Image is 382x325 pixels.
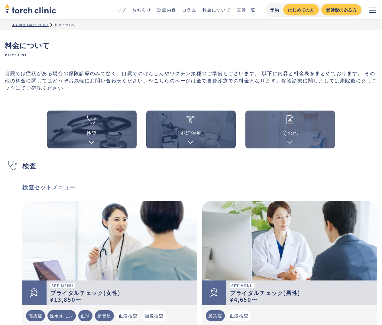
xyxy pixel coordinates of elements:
[5,4,56,15] a: home
[270,7,280,13] div: 予約
[5,53,377,57] span: Price list
[227,310,251,321] div: 血液検査
[230,283,254,288] div: Set Menu
[22,160,37,171] h2: 検査
[12,22,49,27] a: 不妊治療 torch clinic
[132,7,151,13] a: お知らせ
[5,69,377,91] p: 当院では症状がある場合の保険診療のみでなく、自費でのけんしんやワクチン接種のご準備もございます。 以下に内容と料金表をまとめております。 その他の料金に関してはどうぞお気軽にお問い合わせください...
[86,129,97,136] div: 検査
[22,182,377,191] h3: 検査セットメニュー
[283,4,319,15] a: はじめての方
[50,283,75,288] div: Set Menu
[55,22,76,27] div: 料金について
[182,7,196,13] a: コラム
[206,310,225,321] div: 感染症
[237,7,255,13] a: 医師一覧
[95,310,114,321] div: 超音波
[202,7,231,13] a: 料金について
[326,7,357,13] div: 受診歴のある方
[112,7,126,13] a: トップ
[146,111,236,148] a: 不妊治療
[78,310,92,321] div: 血球
[47,310,76,321] div: 性ホルモン
[47,111,137,148] a: 検査
[116,310,140,321] div: 血液検査
[180,129,202,136] div: 不妊治療
[5,2,56,15] img: torch clinic
[321,4,361,15] a: 受診歴のある方
[230,295,257,303] strong: ¥4,650〜
[50,290,194,303] div: ブライダルチェック(女性) ¥13,850〜
[230,289,300,297] strong: ブライダルチェック(男性)
[282,129,298,136] div: その他
[288,7,314,13] div: はじめての方
[142,310,166,321] div: 画像検査
[5,40,377,57] h1: 料金について
[26,310,45,321] div: 感染症
[245,111,335,148] a: その他
[157,7,176,13] a: 診療内容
